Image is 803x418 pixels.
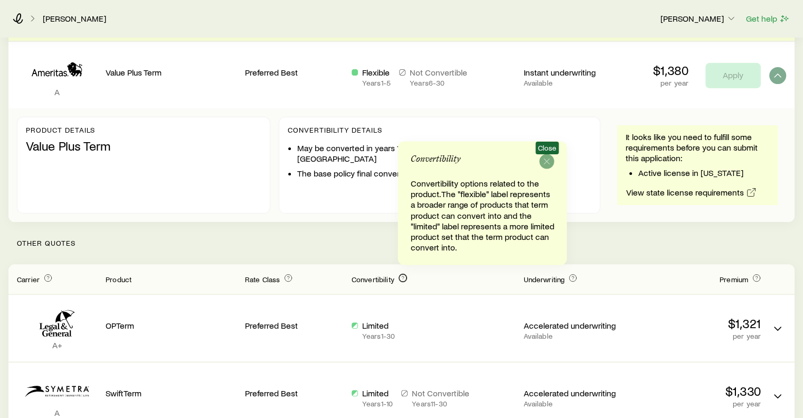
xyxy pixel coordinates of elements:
p: Value Plus Term [106,67,237,78]
span: Carrier [17,275,40,284]
p: Other Quotes [8,222,795,264]
p: Years 1 - 5 [362,79,391,87]
p: A [17,407,97,418]
span: Rate Class [245,275,280,284]
p: Convertibility [411,154,461,170]
p: per year [630,332,761,340]
span: Underwriting [523,275,564,284]
p: $1,321 [630,316,761,331]
a: View state license requirements [626,187,757,199]
p: Not Convertible [410,67,467,78]
span: Convertibility [352,275,394,284]
p: A+ [17,340,97,350]
p: Accelerated underwriting [523,388,621,398]
p: Years 11 - 30 [412,400,469,408]
span: Premium [720,275,748,284]
p: $1,330 [630,384,761,398]
p: Years 1 - 10 [362,400,393,408]
p: It looks like you need to fulfill some requirements before you can submit this application: [626,132,769,163]
p: Instant underwriting [523,67,621,78]
p: OPTerm [106,320,237,331]
button: Apply [705,63,761,88]
p: Years 6 - 30 [410,79,467,87]
span: Close [537,144,556,152]
button: Get help [745,13,790,25]
li: Active license in [US_STATE] [638,168,769,178]
li: May be converted in years 1-5 to any single life permanent product from [GEOGRAPHIC_DATA] [297,143,591,164]
li: The base policy final conversion date is 5 years [297,168,591,179]
p: Limited [362,320,395,331]
p: Preferred Best [245,320,343,331]
p: per year [630,400,761,408]
p: Available [523,332,621,340]
p: [PERSON_NAME] [660,13,736,24]
p: Years 1 - 30 [362,332,395,340]
p: Limited [362,388,393,398]
p: per year [653,79,688,87]
p: Available [523,79,621,87]
p: $1,380 [653,63,688,78]
p: A [17,87,97,97]
p: Not Convertible [412,388,469,398]
p: Value Plus Term [26,138,261,153]
p: SwiftTerm [106,388,237,398]
p: Available [523,400,621,408]
div: Term quotes [8,15,795,222]
p: Accelerated underwriting [523,320,621,331]
p: Flexible [362,67,391,78]
a: [PERSON_NAME] [42,14,107,24]
span: Product [106,275,131,284]
p: Product details [26,126,261,134]
button: [PERSON_NAME] [660,13,737,25]
p: Preferred Best [245,67,343,78]
p: Convertibility options related to the product. The "flexible" label represents a broader range of... [411,178,554,252]
p: Convertibility Details [288,126,591,134]
p: Preferred Best [245,388,343,398]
